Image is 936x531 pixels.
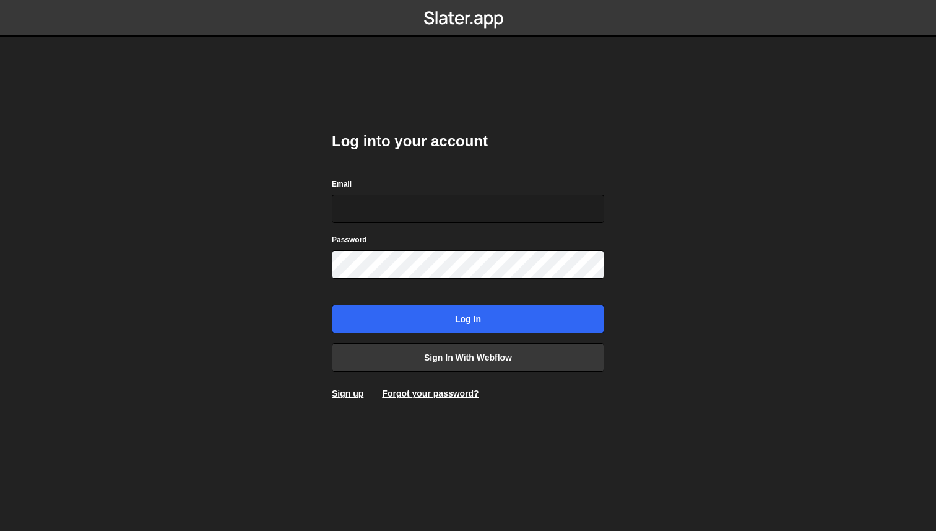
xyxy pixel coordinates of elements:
[332,178,352,190] label: Email
[382,388,479,398] a: Forgot your password?
[332,131,604,151] h2: Log into your account
[332,234,367,246] label: Password
[332,343,604,372] a: Sign in with Webflow
[332,305,604,333] input: Log in
[332,388,363,398] a: Sign up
